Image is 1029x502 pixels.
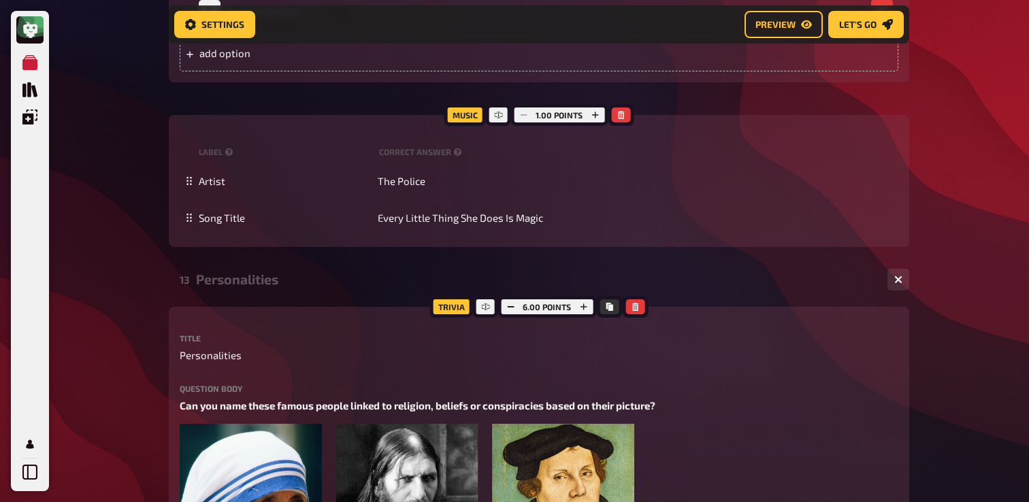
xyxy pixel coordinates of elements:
[199,175,225,187] span: Artist
[180,273,191,286] div: 13
[430,296,473,318] div: Trivia
[16,76,44,103] a: Quiz Library
[745,11,823,38] a: Preview
[828,11,904,38] a: Let's go
[180,384,898,392] label: Question body
[196,271,877,287] div: Personalities
[497,296,596,318] div: 6.00 points
[201,20,244,29] span: Settings
[199,212,245,224] span: Song Title
[600,299,619,314] button: Copy
[839,20,877,29] span: Let's go
[180,35,898,71] div: add option
[444,104,486,126] div: Music
[180,334,898,342] label: Title
[16,431,44,458] a: My Account
[174,11,255,38] a: Settings
[378,175,425,187] span: The Police
[199,146,374,158] small: label
[755,20,796,29] span: Preview
[379,146,464,158] small: correct answer
[226,5,301,17] span: Postmodernism
[16,49,44,76] a: My Quizzes
[16,103,44,131] a: Overlays
[180,399,655,412] span: Can you name these famous people linked to religion, beliefs or conspiracies based on their picture?
[180,348,242,363] span: Personalities
[378,212,543,224] span: Every Little Thing She Does Is Magic
[510,104,608,126] div: 1.00 points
